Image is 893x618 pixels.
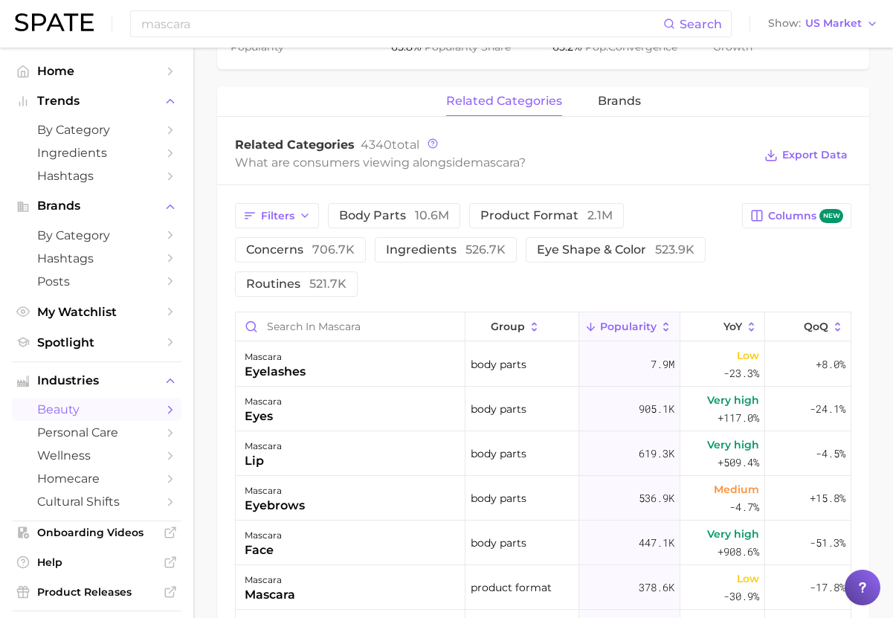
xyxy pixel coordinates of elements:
span: Brands [37,199,156,213]
a: Help [12,551,181,573]
span: product format [471,579,552,596]
span: -17.8% [810,579,845,596]
span: Very high [707,436,759,454]
span: body parts [471,534,526,552]
span: -24.1% [810,400,845,418]
span: eye shape & color [537,244,694,256]
span: Hashtags [37,169,156,183]
span: Industries [37,374,156,387]
span: Export Data [782,149,848,161]
span: 65.8% [391,40,425,54]
span: Low [737,347,759,364]
span: concerns [246,244,355,256]
span: ingredients [386,244,506,256]
span: 619.3k [639,445,674,463]
a: Product Releases [12,581,181,603]
button: Filters [235,203,319,228]
span: wellness [37,448,156,463]
a: Hashtags [12,247,181,270]
span: Show [768,19,801,28]
span: Filters [261,210,294,222]
a: beauty [12,398,181,421]
span: 905.1k [639,400,674,418]
div: eyebrows [245,497,305,515]
button: Popularity [579,312,680,341]
img: SPATE [15,13,94,31]
div: mascara [245,586,295,604]
button: mascaramascaraproduct format378.6kLow-30.9%-17.8% [236,565,851,610]
a: Hashtags [12,164,181,187]
span: 2.1m [587,208,613,222]
div: What are consumers viewing alongside ? [235,152,753,173]
button: mascaralipbody parts619.3kVery high+509.4%-4.5% [236,431,851,476]
span: beauty [37,402,156,416]
span: Popularity [600,321,657,332]
div: eyelashes [245,363,306,381]
button: Industries [12,370,181,392]
span: -51.3% [810,534,845,552]
a: homecare [12,467,181,490]
span: popularity share [425,40,511,54]
div: mascara [245,348,306,366]
span: Columns [768,209,843,223]
button: mascaraeyesbody parts905.1kVery high+117.0%-24.1% [236,387,851,431]
a: My Watchlist [12,300,181,324]
span: convergence [585,40,677,54]
button: mascaraeyelashesbody parts7.9mLow-23.3%+8.0% [236,342,851,387]
span: My Watchlist [37,305,156,319]
input: Search here for a brand, industry, or ingredient [140,11,663,36]
button: Columnsnew [742,203,851,228]
span: Posts [37,274,156,289]
span: Help [37,556,156,569]
div: mascara [245,437,282,455]
div: mascara [245,527,282,544]
span: body parts [339,210,449,222]
span: Trends [37,94,156,108]
span: 536.9k [639,489,674,507]
a: Home [12,59,181,83]
span: YoY [723,321,742,332]
span: body parts [471,400,526,418]
span: personal care [37,425,156,440]
button: YoY [680,312,766,341]
button: Brands [12,195,181,217]
span: by Category [37,123,156,137]
div: lip [245,452,282,470]
span: +15.8% [810,489,845,507]
span: Hashtags [37,251,156,265]
span: 447.1k [639,534,674,552]
span: homecare [37,471,156,486]
span: routines [246,278,346,290]
span: 526.7k [465,242,506,257]
button: mascaraeyebrowsbody parts536.9kMedium-4.7%+15.8% [236,476,851,521]
a: by Category [12,118,181,141]
span: +509.4% [718,454,759,471]
span: -4.7% [729,498,759,516]
span: mascara [471,155,519,170]
span: Home [37,64,156,78]
button: Export Data [761,145,851,166]
button: ShowUS Market [764,14,882,33]
div: eyes [245,408,282,425]
span: Product Releases [37,585,156,599]
span: Onboarding Videos [37,526,156,539]
button: group [465,312,578,341]
span: +8.0% [816,355,845,373]
span: Very high [707,391,759,409]
a: wellness [12,444,181,467]
span: total [361,138,419,152]
span: US Market [805,19,862,28]
span: Spotlight [37,335,156,350]
span: 65.2% [552,40,585,54]
a: personal care [12,421,181,444]
span: 4340 [361,138,392,152]
span: body parts [471,445,526,463]
span: +908.6% [718,543,759,561]
input: Search in mascara [236,312,465,341]
span: product format [480,210,613,222]
abbr: popularity index [585,40,608,54]
button: QoQ [765,312,851,341]
span: body parts [471,489,526,507]
a: by Category [12,224,181,247]
span: body parts [471,355,526,373]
